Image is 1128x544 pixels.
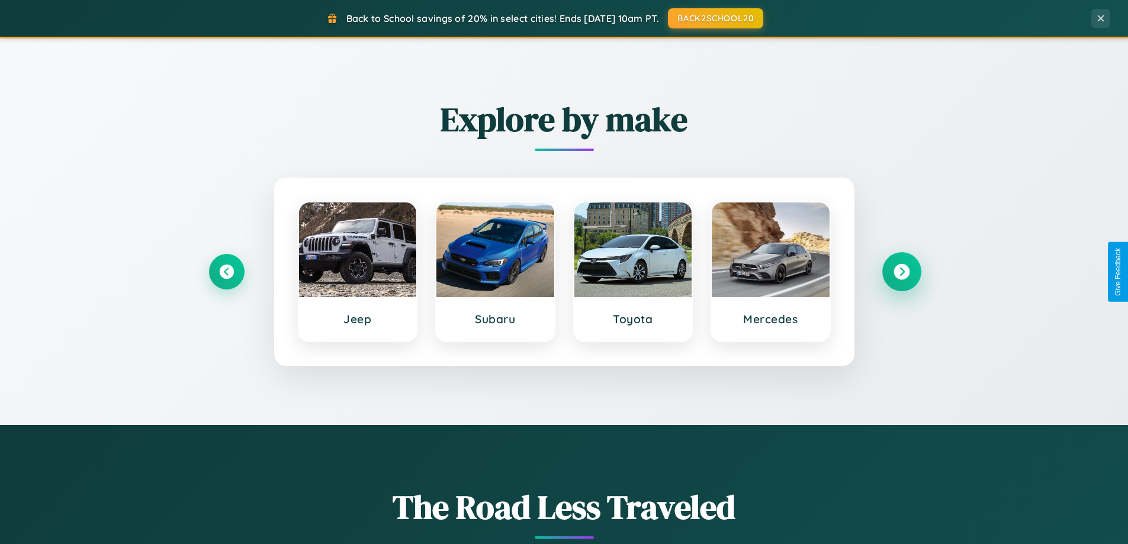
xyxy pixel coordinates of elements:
[586,312,680,326] h3: Toyota
[346,12,659,24] span: Back to School savings of 20% in select cities! Ends [DATE] 10am PT.
[209,96,920,142] h2: Explore by make
[209,484,920,530] h1: The Road Less Traveled
[724,312,818,326] h3: Mercedes
[1114,248,1122,296] div: Give Feedback
[448,312,542,326] h3: Subaru
[311,312,405,326] h3: Jeep
[668,8,763,28] button: BACK2SCHOOL20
